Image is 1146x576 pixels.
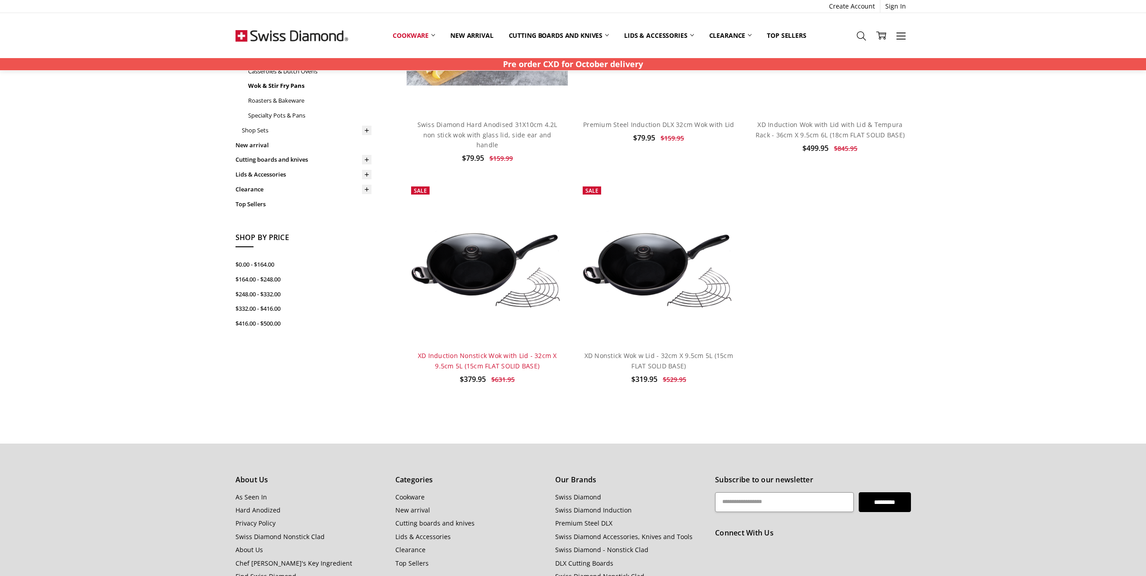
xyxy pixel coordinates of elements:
a: As Seen In [236,493,267,501]
a: Premium Steel DLX [555,519,612,527]
a: $164.00 - $248.00 [236,272,371,287]
a: Top Sellers [236,197,371,212]
h5: Shop By Price [236,232,371,247]
a: New arrival [395,506,430,514]
span: $845.95 [834,144,857,153]
a: Cookware [385,26,443,45]
span: $379.95 [460,374,486,384]
a: XD Induction Nonstick Wok with Lid - 32cm X 9.5cm 5L (15cm FLAT SOLID BASE) [407,182,568,343]
a: Hard Anodized [236,506,281,514]
a: Shop Sets [242,123,371,138]
a: Swiss Diamond [555,493,601,501]
a: Cutting boards and knives [236,152,371,167]
span: $529.95 [663,375,686,384]
a: Top Sellers [395,559,429,567]
a: Casseroles & Dutch Ovens [248,64,371,79]
a: Lids & Accessories [616,26,701,45]
a: Roasters & Bakeware [248,93,371,108]
a: XD Induction Nonstick Wok with Lid - 32cm X 9.5cm 5L (15cm FLAT SOLID BASE) [418,351,557,370]
img: XD Nonstick Wok w Lid - 32cm X 9.5cm 5L (15cm FLAT SOLID BASE) [578,209,739,316]
a: Cutting boards and knives [501,26,617,45]
h5: Categories [395,474,545,486]
a: Cutting boards and knives [395,519,475,527]
h5: Our Brands [555,474,705,486]
span: $79.95 [633,133,655,143]
img: XD Induction Nonstick Wok with Lid - 32cm X 9.5cm 5L (15cm FLAT SOLID BASE) [407,209,568,316]
h5: About Us [236,474,385,486]
strong: Pre order CXD for October delivery [503,59,643,69]
a: Swiss Diamond - Nonstick Clad [555,545,648,554]
a: Clearance [702,26,760,45]
a: Lids & Accessories [395,532,451,541]
h5: Connect With Us [715,527,910,539]
span: $159.99 [489,154,513,163]
a: $416.00 - $500.00 [236,316,371,331]
a: Chef [PERSON_NAME]'s Key Ingredient [236,559,352,567]
a: Swiss Diamond Hard Anodised 31X10cm 4.2L non stick wok with glass lid, side ear and handle [417,120,557,149]
a: Swiss Diamond Nonstick Clad [236,532,325,541]
a: $332.00 - $416.00 [236,301,371,316]
a: $248.00 - $332.00 [236,287,371,302]
a: DLX Cutting Boards [555,559,613,567]
a: Premium Steel Induction DLX 32cm Wok with Lid [583,120,734,129]
span: $159.95 [661,134,684,142]
span: $79.95 [462,153,484,163]
a: Clearance [236,182,371,197]
a: XD Induction Wok with Lid with Lid & Tempura Rack - 36cm X 9.5cm 6L (18cm FLAT SOLID BASE) [756,120,905,139]
a: Clearance [395,545,426,554]
a: Privacy Policy [236,519,276,527]
a: XD Nonstick Wok w Lid - 32cm X 9.5cm 5L (15cm FLAT SOLID BASE) [578,182,739,343]
span: $499.95 [802,143,829,153]
a: New arrival [236,138,371,153]
a: Specialty Pots & Pans [248,108,371,123]
a: Lids & Accessories [236,167,371,182]
a: Swiss Diamond Accessories, Knives and Tools [555,532,693,541]
span: Sale [585,187,598,195]
a: $0.00 - $164.00 [236,257,371,272]
a: Swiss Diamond Induction [555,506,632,514]
span: Sale [414,187,427,195]
a: About Us [236,545,263,554]
h5: Subscribe to our newsletter [715,474,910,486]
span: $631.95 [491,375,515,384]
a: Cookware [395,493,425,501]
img: Free Shipping On Every Order [236,13,348,58]
a: New arrival [443,26,501,45]
span: $319.95 [631,374,657,384]
a: Wok & Stir Fry Pans [248,78,371,93]
a: Top Sellers [759,26,814,45]
a: XD Nonstick Wok w Lid - 32cm X 9.5cm 5L (15cm FLAT SOLID BASE) [584,351,733,370]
